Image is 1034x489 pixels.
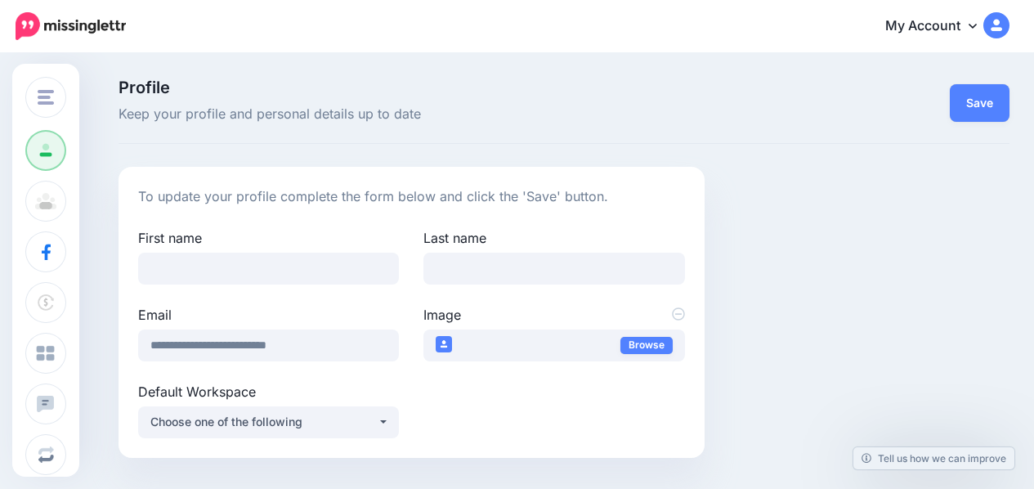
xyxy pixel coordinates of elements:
span: Keep your profile and personal details up to date [119,104,705,125]
label: First name [138,228,399,248]
button: Choose one of the following [138,406,399,438]
a: Tell us how we can improve [853,447,1014,469]
label: Image [423,305,684,325]
button: Save [950,84,1009,122]
p: To update your profile complete the form below and click the 'Save' button. [138,186,685,208]
img: menu.png [38,90,54,105]
div: Choose one of the following [150,412,378,432]
img: user_default_image_thumb.png [436,336,452,352]
span: Profile [119,79,705,96]
label: Default Workspace [138,382,399,402]
a: Browse [620,337,673,354]
a: My Account [869,7,1009,47]
label: Last name [423,228,684,248]
label: Email [138,305,399,325]
img: Missinglettr [16,12,126,40]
